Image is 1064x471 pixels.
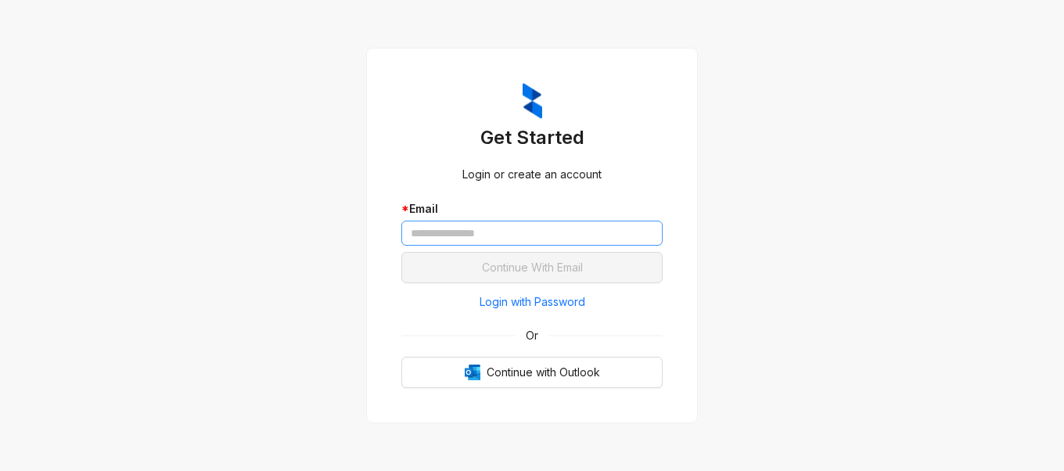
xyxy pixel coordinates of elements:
[480,293,585,311] span: Login with Password
[401,289,663,315] button: Login with Password
[515,327,549,344] span: Or
[401,200,663,218] div: Email
[401,252,663,283] button: Continue With Email
[523,83,542,119] img: ZumaIcon
[487,364,600,381] span: Continue with Outlook
[465,365,480,380] img: Outlook
[401,166,663,183] div: Login or create an account
[401,125,663,150] h3: Get Started
[401,357,663,388] button: OutlookContinue with Outlook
